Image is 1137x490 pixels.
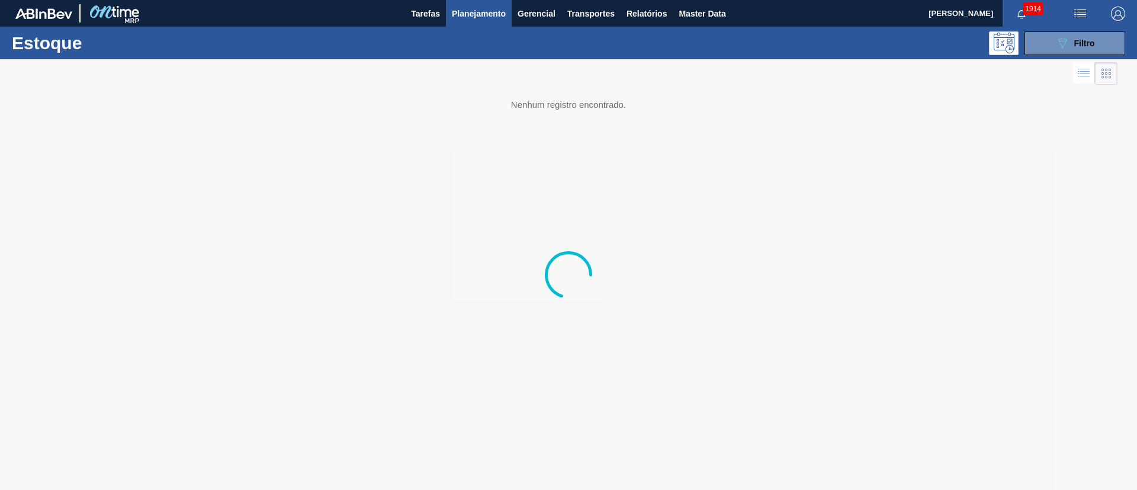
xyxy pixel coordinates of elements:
[1023,2,1043,15] span: 1914
[1074,39,1095,48] span: Filtro
[627,7,667,21] span: Relatórios
[679,7,725,21] span: Master Data
[15,8,72,19] img: TNhmsLtSVTkK8tSr43FrP2fwEKptu5GPRR3wAAAABJRU5ErkJggg==
[1003,5,1040,22] button: Notificações
[567,7,615,21] span: Transportes
[989,31,1019,55] div: Pogramando: nenhum usuário selecionado
[452,7,506,21] span: Planejamento
[411,7,440,21] span: Tarefas
[1073,7,1087,21] img: userActions
[12,36,189,50] h1: Estoque
[1024,31,1125,55] button: Filtro
[518,7,555,21] span: Gerencial
[1111,7,1125,21] img: Logout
